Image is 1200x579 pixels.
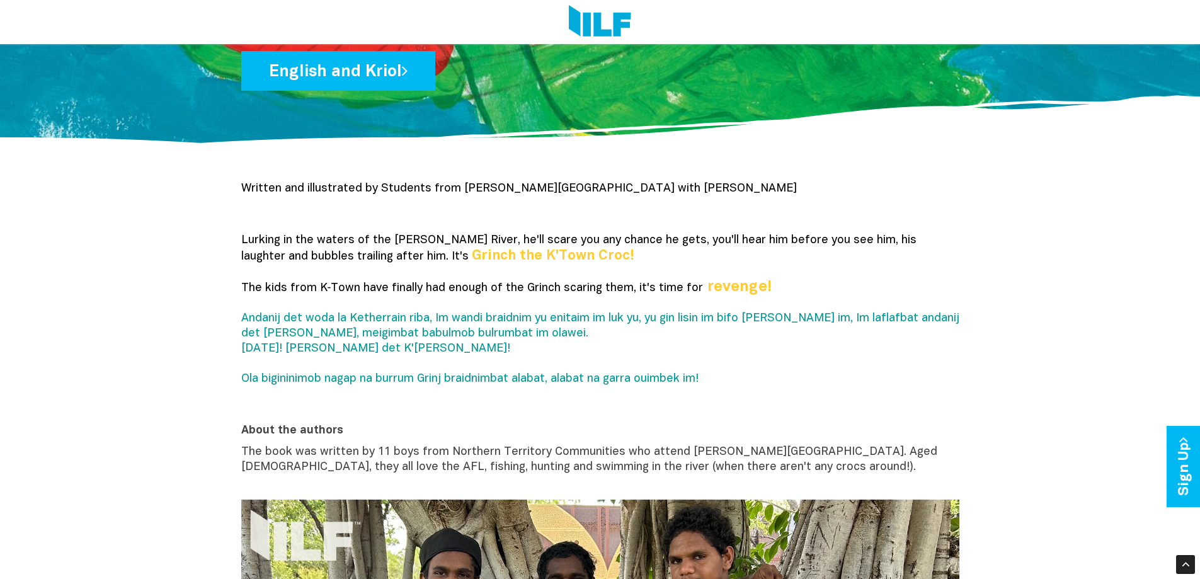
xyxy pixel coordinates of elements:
[241,283,704,294] span: The kids from K‑Town have finally had enough of the Grinch scaring them, it's time for
[241,313,959,384] span: Andanij det woda la Ketherrain riba, Im wandi braidnim yu enitaim im luk yu, yu gin lisin im bifo...
[707,280,772,294] b: revenge!
[472,249,634,262] b: Grinch the K'Town Croc!
[241,425,343,436] b: About the authors
[241,235,917,262] span: Lurking in the waters of the [PERSON_NAME] River, he'll scare you any chance he gets, you'll hear...
[241,447,937,473] span: The book was written by 11 boys from Northern Territory Communities who attend [PERSON_NAME][GEOG...
[569,5,631,39] img: Logo
[1176,555,1195,574] div: Scroll Back to Top
[241,183,797,194] span: Written and illustrated by Students from [PERSON_NAME][GEOGRAPHIC_DATA] with [PERSON_NAME]
[241,51,435,91] a: English and Kriol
